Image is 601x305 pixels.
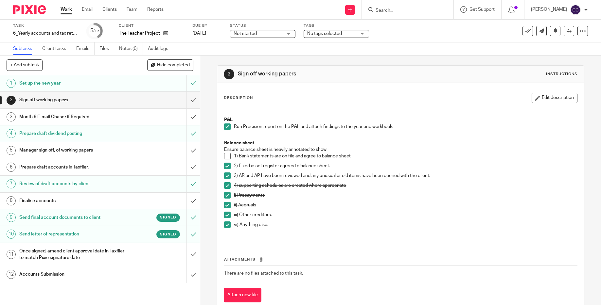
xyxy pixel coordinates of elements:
div: 10 [7,230,16,239]
span: Get Support [469,7,495,12]
div: 6_Yearly accounts and tax return [13,30,79,37]
div: 9 [7,213,16,222]
div: 4 [7,129,16,138]
a: Subtasks [13,42,37,55]
strong: P&L [224,118,233,122]
input: Search [375,8,434,14]
h1: Send letter of representation [19,229,127,239]
div: Mark as done [186,109,200,125]
label: Due by [192,23,222,28]
p: Ensure balance sheet is heavily annotated to show [224,146,577,153]
div: 12 [7,270,16,279]
a: Audit logs [148,42,173,55]
span: Hide completed [157,63,190,68]
a: Emails [76,42,95,55]
h1: Sign off working papers [238,71,415,77]
button: Hide completed [147,59,193,71]
div: 1 [7,79,16,88]
span: No tags selected [307,31,342,36]
a: Reports [147,6,164,13]
a: Client tasks [42,42,71,55]
div: Mark as done [186,243,200,266]
div: 11 [7,250,16,259]
span: Not started [234,31,257,36]
button: Snooze task [550,26,560,36]
p: 2) Fixed asset register agrees to balance sheet. [234,163,577,169]
label: Client [119,23,184,28]
div: Mark as to do [186,176,200,192]
label: Tags [304,23,369,28]
label: Status [230,23,295,28]
h1: Prepare draft accounts in Taxfiler. [19,162,127,172]
i: Open client page [163,31,168,36]
button: Edit description [532,93,577,103]
p: [PERSON_NAME] [531,6,567,13]
h1: Review of draft accounts by client [19,179,127,189]
div: 7 [7,179,16,188]
h1: Month 6 E-mail Chaser if Required [19,112,127,122]
div: Mark as done [186,92,200,108]
a: Clients [102,6,117,13]
p: 4) supporting schedules are created where appropriate [234,182,577,189]
p: 1) Bank statements are on file and agree to balance sheet [234,153,577,159]
img: Pixie [13,5,46,14]
a: Work [61,6,72,13]
div: 2 [7,96,16,105]
label: Task [13,23,79,28]
div: Mark as to do [186,209,200,226]
img: svg%3E [570,5,581,15]
h1: Manager sign off, of working papers [19,145,127,155]
p: Description [224,95,253,101]
div: 8 [7,196,16,205]
h1: Once signed, amend client approval date in Taxfiler to match Pixie signature date [19,246,127,263]
p: 3) AR and AP have been reviewed and any unusual or old items have been queried with the client. [234,172,577,179]
div: 5 [90,27,99,35]
h1: Send final account documents to client [19,213,127,222]
div: Instructions [546,72,577,77]
span: Signed [160,232,176,237]
button: + Add subtask [7,59,43,71]
a: Team [127,6,137,13]
div: 6 [7,163,16,172]
h1: Sign off working papers [19,95,127,105]
div: Mark as done [186,193,200,209]
a: Email [82,6,93,13]
span: Signed [160,215,176,220]
span: [DATE] [192,31,206,36]
p: vi) Anything else. [234,221,577,228]
h1: Accounts Submission [19,269,127,279]
div: Mark as done [186,266,200,282]
h1: Prepare draft dividend posting [19,129,127,138]
div: 5 [7,146,16,155]
a: Send new email to The Teacher Project [536,26,547,36]
small: /12 [93,29,99,33]
h1: Finalise accounts [19,196,127,206]
p: i) Prepayments [234,192,577,199]
div: 2 [224,69,234,79]
div: Mark as to do [186,226,200,242]
a: Reassign task [564,26,574,36]
div: Mark as to do [186,75,200,91]
button: Attach new file [224,288,261,302]
p: Run Precision report on the P&L and attach findings to the year end workbook. [234,123,577,130]
a: Notes (0) [119,42,143,55]
div: Mark as to do [186,125,200,142]
span: There are no files attached to this task. [224,271,303,276]
strong: Balance sheet. [224,141,255,145]
span: Attachments [224,258,256,261]
div: Mark as done [186,159,200,175]
div: Mark as done [186,142,200,158]
h1: Set up the new year [19,78,127,88]
p: The Teacher Project [119,30,160,37]
p: ii) Accruals [234,202,577,208]
a: Files [99,42,114,55]
p: iii) Other creditors. [234,212,577,218]
div: 3 [7,112,16,121]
